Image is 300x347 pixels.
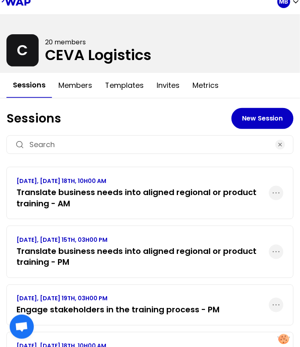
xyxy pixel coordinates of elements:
[232,108,294,129] button: New Session
[17,177,269,185] p: [DATE], [DATE] 18TH, 10H00 AM
[17,236,269,244] p: [DATE], [DATE] 15TH, 03H00 PM
[17,304,219,316] h3: Engage stakeholders in the training process - PM
[17,236,269,268] a: [DATE], [DATE] 15TH, 03H00 PMTranslate business needs into aligned regional or product training - PM
[186,73,225,98] button: Metrics
[17,187,269,209] h3: Translate business needs into aligned regional or product training - AM
[17,295,219,316] a: [DATE], [DATE] 19TH, 03H00 PMEngage stakeholders in the training process - PM
[17,177,269,209] a: [DATE], [DATE] 18TH, 10H00 AMTranslate business needs into aligned regional or product training - AM
[52,73,99,98] button: Members
[17,245,269,268] h3: Translate business needs into aligned regional or product training - PM
[99,73,150,98] button: Templates
[150,73,186,98] button: Invites
[10,315,34,339] div: Ouvrir le chat
[6,73,52,98] button: Sessions
[6,111,232,126] h1: Sessions
[29,139,271,150] input: Search
[17,295,219,303] p: [DATE], [DATE] 19TH, 03H00 PM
